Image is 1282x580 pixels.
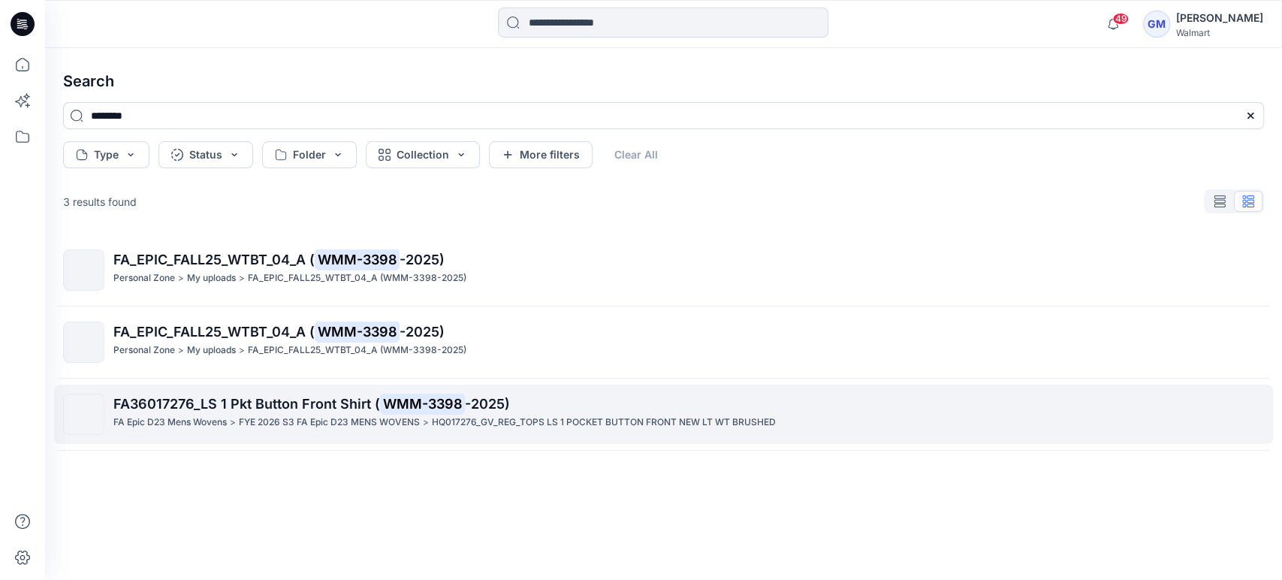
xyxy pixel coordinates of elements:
[423,415,429,430] p: >
[63,194,137,210] p: 3 results found
[113,343,175,358] p: Personal Zone
[54,240,1273,300] a: FA_EPIC_FALL25_WTBT_04_A (WMM-3398-2025)Personal Zone>My uploads>FA_EPIC_FALL25_WTBT_04_A (WMM-33...
[230,415,236,430] p: >
[248,343,466,358] p: FA_EPIC_FALL25_WTBT_04_A (WMM-3398-2025)
[380,393,465,414] mark: WMM-3398
[51,60,1276,102] h4: Search
[178,270,184,286] p: >
[54,313,1273,372] a: FA_EPIC_FALL25_WTBT_04_A (WMM-3398-2025)Personal Zone>My uploads>FA_EPIC_FALL25_WTBT_04_A (WMM-33...
[400,324,445,340] span: -2025)
[366,141,480,168] button: Collection
[63,141,149,168] button: Type
[113,324,315,340] span: FA_EPIC_FALL25_WTBT_04_A (
[489,141,593,168] button: More filters
[113,396,380,412] span: FA36017276_LS 1 Pkt Button Front Shirt (
[158,141,253,168] button: Status
[113,270,175,286] p: Personal Zone
[239,415,420,430] p: FYE 2026 S3 FA Epic D23 MENS WOVENS
[1176,27,1263,38] div: Walmart
[1176,9,1263,27] div: [PERSON_NAME]
[1112,13,1129,25] span: 49
[465,396,510,412] span: -2025)
[262,141,357,168] button: Folder
[1143,11,1170,38] div: GM
[187,270,236,286] p: My uploads
[239,270,245,286] p: >
[248,270,466,286] p: FA_EPIC_FALL25_WTBT_04_A (WMM-3398-2025)
[187,343,236,358] p: My uploads
[113,415,227,430] p: FA Epic D23 Mens Wovens
[239,343,245,358] p: >
[315,249,400,270] mark: WMM-3398
[178,343,184,358] p: >
[432,415,776,430] p: HQ017276_GV_REG_TOPS LS 1 POCKET BUTTON FRONT NEW LT WT BRUSHED
[113,252,315,267] span: FA_EPIC_FALL25_WTBT_04_A (
[400,252,445,267] span: -2025)
[54,385,1273,444] a: FA36017276_LS 1 Pkt Button Front Shirt (WMM-3398-2025)FA Epic D23 Mens Wovens>FYE 2026 S3 FA Epic...
[315,321,400,342] mark: WMM-3398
